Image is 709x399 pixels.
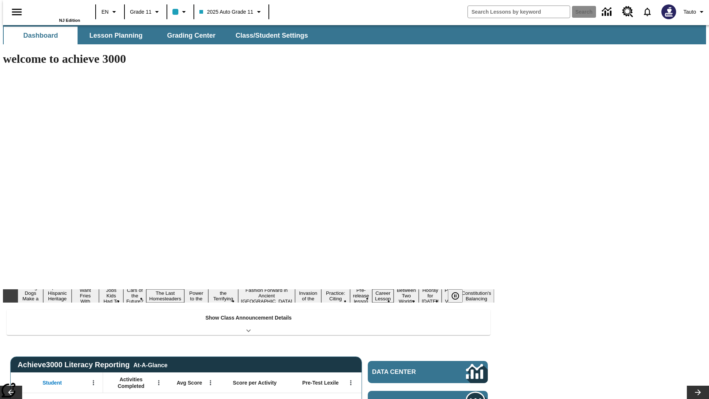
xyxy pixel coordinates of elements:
span: Avg Score [177,379,202,386]
button: Slide 3 Do You Want Fries With That? [72,281,99,311]
button: Open Menu [88,377,99,388]
div: Show Class Announcement Details [7,310,490,335]
button: Slide 14 Between Two Worlds [394,286,419,305]
button: Slide 15 Hooray for Constitution Day! [419,286,442,305]
a: Resource Center, Will open in new tab [618,2,638,22]
div: SubNavbar [3,25,706,44]
h1: welcome to achieve 3000 [3,52,494,66]
button: Grade: Grade 11, Select a grade [127,5,164,18]
a: Notifications [638,2,657,21]
button: Profile/Settings [681,5,709,18]
button: Slide 11 Mixed Practice: Citing Evidence [321,284,350,308]
div: At-A-Glance [133,361,167,369]
button: Slide 16 Point of View [442,286,459,305]
a: Data Center [368,361,488,383]
button: Class: 2025 Auto Grade 11, Select your class [196,5,266,18]
button: Class/Student Settings [230,27,314,44]
button: Slide 8 Attack of the Terrifying Tomatoes [208,284,238,308]
span: Data Center [372,368,441,376]
button: Slide 5 Cars of the Future? [123,286,146,305]
span: Pre-Test Lexile [302,379,339,386]
button: Lesson carousel, Next [687,386,709,399]
button: Language: EN, Select a language [98,5,122,18]
input: search field [468,6,570,18]
p: Show Class Announcement Details [205,314,292,322]
span: 2025 Auto Grade 11 [199,8,253,16]
button: Slide 6 The Last Homesteaders [146,289,184,303]
div: Home [32,3,80,23]
span: Achieve3000 Literacy Reporting [18,361,168,369]
button: Slide 13 Career Lesson [372,289,394,303]
button: Open Menu [205,377,216,388]
span: Activities Completed [107,376,155,389]
button: Select a new avatar [657,2,681,21]
span: Score per Activity [233,379,277,386]
button: Lesson Planning [79,27,153,44]
button: Dashboard [4,27,78,44]
button: Slide 2 ¡Viva Hispanic Heritage Month! [43,284,72,308]
button: Slide 7 Solar Power to the People [184,284,209,308]
span: Grade 11 [130,8,151,16]
button: Slide 10 The Invasion of the Free CD [295,284,321,308]
span: Student [42,379,62,386]
div: SubNavbar [3,27,315,44]
button: Slide 17 The Constitution's Balancing Act [459,284,494,308]
button: Open side menu [6,1,28,23]
img: Avatar [661,4,676,19]
button: Class color is light blue. Change class color [169,5,191,18]
button: Grading Center [154,27,228,44]
button: Slide 4 Dirty Jobs Kids Had To Do [99,281,123,311]
button: Open Menu [153,377,164,388]
span: NJ Edition [59,18,80,23]
button: Slide 1 Diving Dogs Make a Splash [18,284,43,308]
div: Pause [448,289,470,303]
button: Slide 9 Fashion Forward in Ancient Rome [238,286,295,305]
button: Pause [448,289,463,303]
button: Open Menu [345,377,356,388]
button: Slide 12 Pre-release lesson [350,286,372,305]
a: Home [32,3,80,18]
span: Tauto [684,8,696,16]
a: Data Center [597,2,618,22]
span: EN [102,8,109,16]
